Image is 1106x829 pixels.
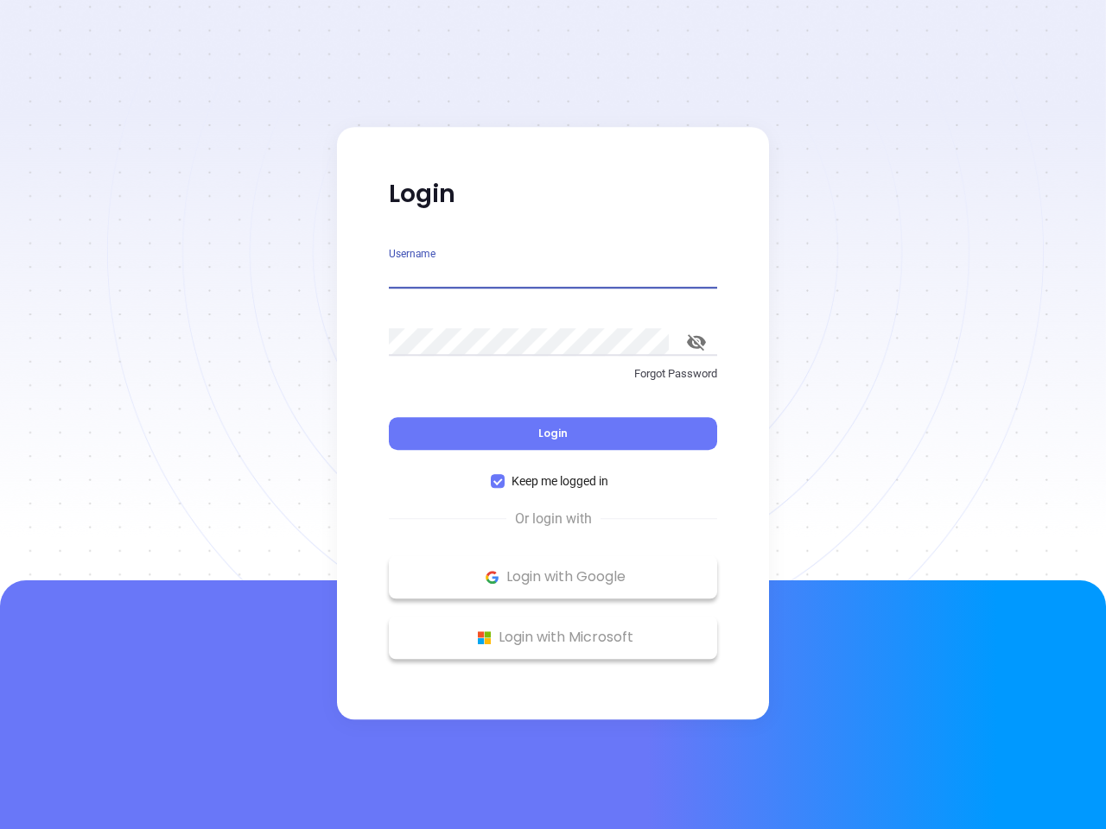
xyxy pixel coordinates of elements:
[389,417,717,450] button: Login
[389,616,717,659] button: Microsoft Logo Login with Microsoft
[389,249,435,259] label: Username
[397,564,709,590] p: Login with Google
[481,566,503,588] img: Google Logo
[389,555,717,598] button: Google Logo Login with Google
[397,624,709,650] p: Login with Microsoft
[389,365,717,383] p: Forgot Password
[506,509,601,529] span: Or login with
[505,471,615,490] span: Keep me logged in
[389,365,717,396] a: Forgot Password
[389,179,717,210] p: Login
[538,426,568,440] span: Login
[676,321,717,363] button: toggle password visibility
[474,627,495,649] img: Microsoft Logo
